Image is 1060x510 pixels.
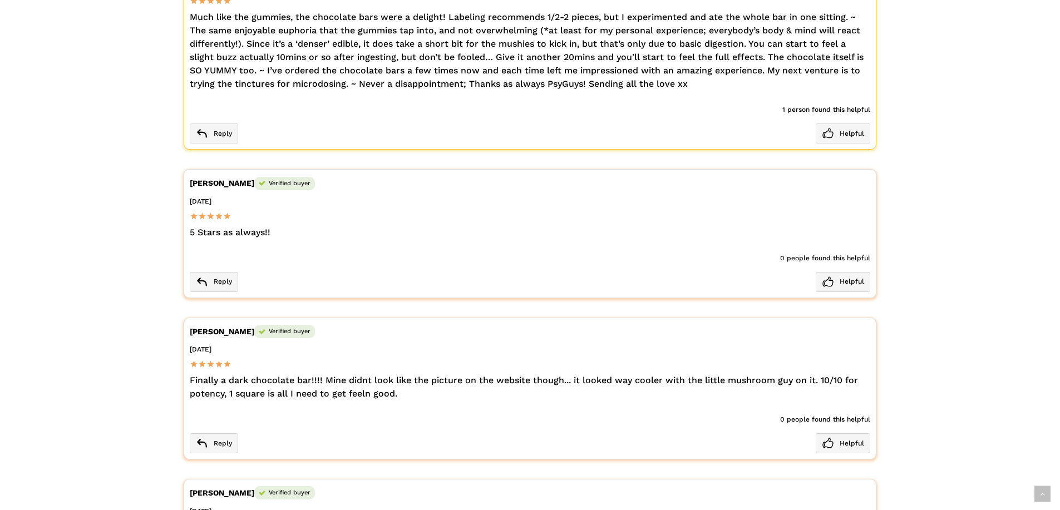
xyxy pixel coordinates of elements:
span: Reply [190,272,238,292]
span: Helpful [816,123,870,143]
div: [PERSON_NAME] [190,324,870,340]
div: [PERSON_NAME] [190,485,870,501]
img: verified.svg [259,491,265,496]
div: [DATE] [190,341,870,358]
div: 5 Stars as always!! [190,226,870,239]
span: Helpful [816,433,870,453]
a: Back to top [1034,486,1051,502]
div: 0 people found this helpful [190,412,870,428]
span: Helpful [816,272,870,292]
div: [PERSON_NAME] [190,175,870,191]
img: verified.svg [259,181,265,186]
div: [DATE] [190,194,870,210]
div: Finally a dark chocolate bar!!!! Mine didnt look like the picture on the website though... it loo... [190,374,870,400]
img: verified.svg [259,329,265,334]
span: Verified buyer [254,486,315,499]
div: Much like the gummies, the chocolate bars were a delight! Labeling recommends 1/2-2 pieces, but I... [190,11,870,91]
div: 1 person found this helpful [190,102,870,118]
span: Reply [190,433,238,453]
span: Verified buyer [254,325,315,338]
span: Verified buyer [254,177,315,190]
span: Reply [190,123,238,143]
div: 0 people found this helpful [190,250,870,266]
